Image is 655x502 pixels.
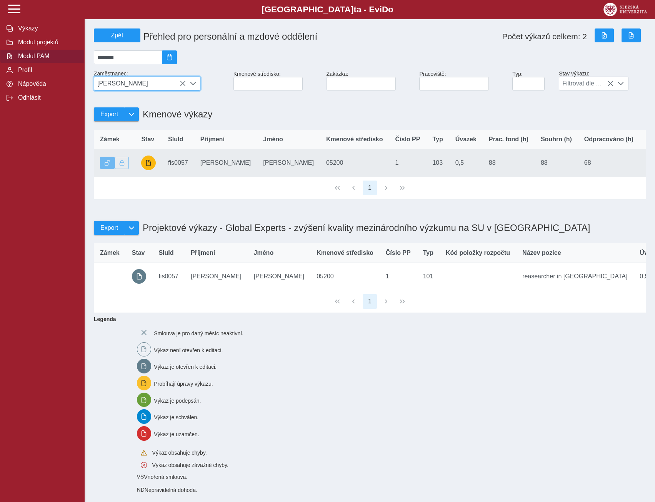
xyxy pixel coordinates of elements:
span: Smlouva vnořená do kmene [137,487,145,493]
span: Výkaz je podepsán. [154,397,201,403]
button: Uzamknout lze pouze výkaz, který je podepsán a schválen. [115,157,129,169]
td: fis0057 [152,263,185,290]
td: 88 [483,149,535,177]
span: D [382,5,388,14]
span: Zámek [100,136,120,143]
span: Příjmení [200,136,225,143]
span: Číslo PP [395,136,420,143]
span: Název pozice [522,249,561,256]
span: Modul projektů [16,39,78,46]
span: Úvazek [455,136,477,143]
span: Kmenové středisko [326,136,383,143]
button: 1 [363,294,377,309]
div: Pracoviště: [416,68,509,94]
button: Export do Excelu [595,28,614,42]
span: [PERSON_NAME] [94,77,186,90]
span: Smlouva je pro daný měsíc neaktivní. [154,330,243,336]
span: Kmenové středisko [317,249,373,256]
span: Modul PAM [16,53,78,60]
span: Smlouva vnořená do kmene [137,474,144,480]
b: Legenda [91,313,643,325]
td: 0,5 [449,149,483,177]
td: 88 [535,149,578,177]
span: Typ [432,136,443,143]
span: Stav [141,136,154,143]
span: Výkaz je schválen. [154,414,198,420]
button: 1 [363,181,377,195]
span: Výkazy [16,25,78,32]
span: Souhrn (h) [541,136,572,143]
span: Výkaz je uzamčen. [154,431,199,437]
button: Zpět [94,28,140,42]
td: 1 [380,263,417,290]
span: Výkaz není otevřen k editaci. [154,347,223,353]
span: Prac. fond (h) [489,136,528,143]
span: Filtrovat dle stavu [559,77,613,90]
button: probíhají úpravy [141,156,156,170]
div: Zakázka: [323,68,417,94]
span: Export [100,224,118,231]
span: Počet výkazů celkem: 2 [502,32,587,41]
span: SluId [168,136,183,143]
div: Zaměstnanec: [91,67,230,94]
button: Export [94,221,124,235]
td: 1 [389,149,427,177]
button: prázdný [132,269,147,284]
span: Výkaz obsahuje chyby. [152,450,207,456]
span: o [388,5,393,14]
span: Příjmení [191,249,215,256]
td: 68 [578,149,640,177]
span: Profil [16,67,78,74]
span: Vnořená smlouva. [144,474,187,480]
span: Export [100,111,118,118]
td: 101 [417,263,440,290]
td: fis0057 [162,149,194,177]
td: 103 [426,149,449,177]
span: Odhlásit [16,94,78,101]
span: Probíhají úpravy výkazu. [154,381,213,387]
td: [PERSON_NAME] [185,263,248,290]
span: Jméno [254,249,274,256]
span: Zpět [97,32,137,39]
td: 05200 [310,263,380,290]
td: [PERSON_NAME] [248,263,311,290]
h1: Projektové výkazy - Global Experts - zvýšení kvality mezinárodního výzkumu na SU v [GEOGRAPHIC_DATA] [139,219,590,237]
button: Export [94,107,124,121]
div: Stav výkazu: [556,67,649,94]
span: Výkaz je otevřen k editaci. [154,364,217,370]
span: Nepravidelná dohoda. [145,487,197,493]
span: t [353,5,356,14]
td: [PERSON_NAME] [194,149,257,177]
span: Jméno [263,136,283,143]
td: [PERSON_NAME] [257,149,320,177]
span: SluId [158,249,173,256]
img: logo_web_su.png [603,3,647,16]
h1: Kmenové výkazy [139,105,212,124]
span: Stav [132,249,145,256]
span: Číslo PP [386,249,411,256]
b: [GEOGRAPHIC_DATA] a - Evi [23,5,632,15]
span: Nápověda [16,80,78,87]
td: 05200 [320,149,389,177]
div: Typ: [509,68,556,94]
span: Typ [423,249,433,256]
button: Export do PDF [622,28,641,42]
span: Zámek [100,249,120,256]
button: 2025/09 [162,50,177,64]
div: Kmenové středisko: [230,68,323,94]
span: Výkaz obsahuje závažné chyby. [152,462,228,468]
td: reasearcher in [GEOGRAPHIC_DATA] [516,263,633,290]
h1: Přehled pro personální a mzdové oddělení [140,28,420,45]
span: Odpracováno (h) [584,136,633,143]
button: Výkaz je odemčen. [100,157,115,169]
span: Kód položky rozpočtu [446,249,510,256]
